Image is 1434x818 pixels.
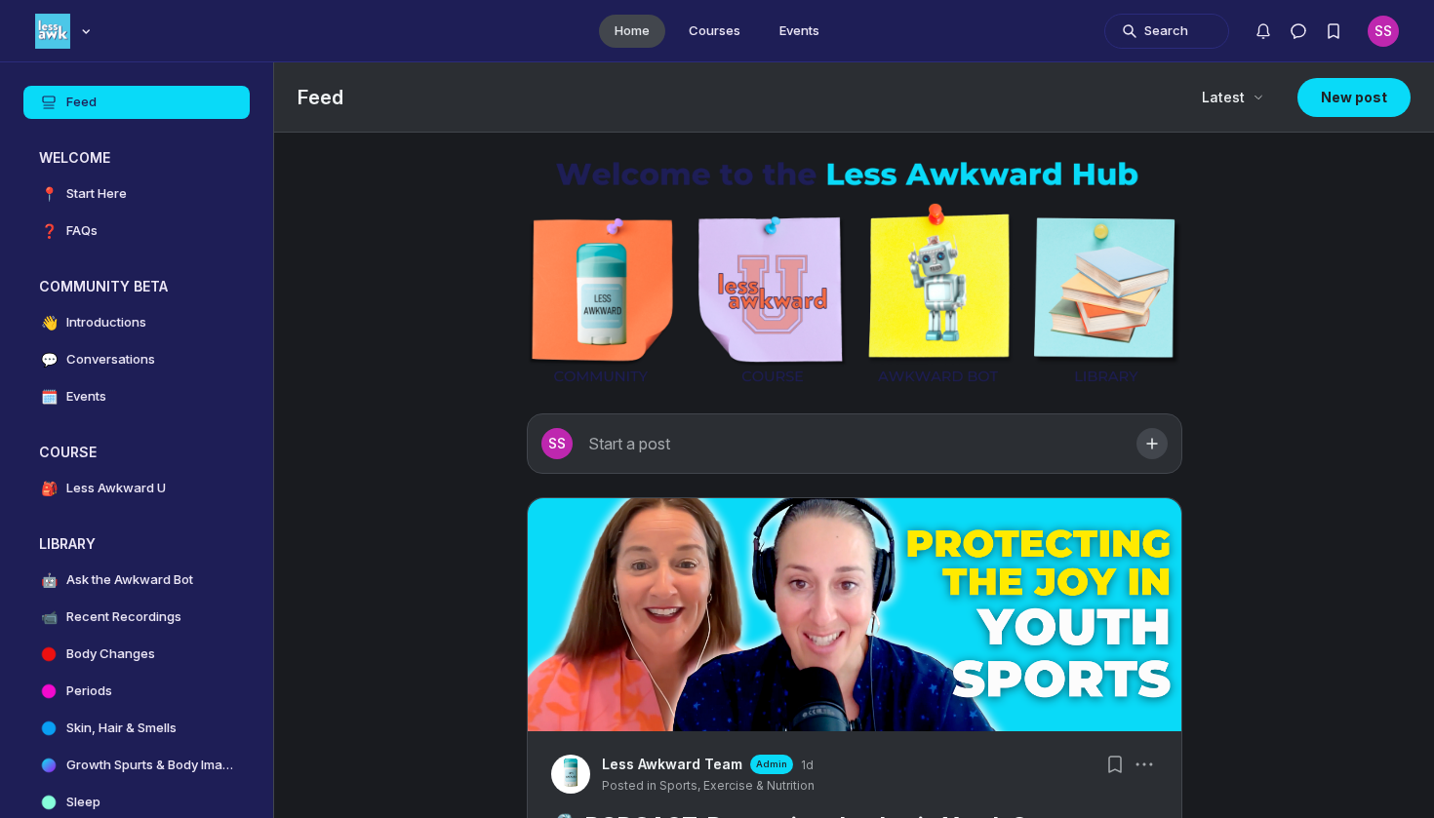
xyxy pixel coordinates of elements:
[1131,751,1158,778] button: Post actions
[23,712,250,745] a: Skin, Hair & Smells
[23,177,250,211] a: 📍Start Here
[39,534,96,554] h3: LIBRARY
[541,428,573,459] div: SS
[527,413,1182,474] button: Start a post
[602,778,815,794] button: Posted in Sports, Exercise & Nutrition
[66,607,181,627] h4: Recent Recordings
[602,755,815,794] button: View Less Awkward Team profileAdmin1dPosted in Sports, Exercise & Nutrition
[39,313,59,332] span: 👋
[23,380,250,413] a: 🗓️Events
[35,14,70,49] img: Less Awkward Hub logo
[1246,14,1281,49] button: Notifications
[66,570,193,590] h4: Ask the Awkward Bot
[39,387,59,407] span: 🗓️
[23,86,250,119] a: Feed
[23,214,250,248] a: ❓FAQs
[1316,14,1351,49] button: Bookmarks
[23,749,250,782] a: Growth Spurts & Body Image
[1202,88,1245,107] span: Latest
[23,601,250,634] a: 📹Recent Recordings
[23,528,250,560] button: LIBRARYCollapse space
[1101,751,1129,778] button: Bookmarks
[528,498,1181,731] img: post cover image
[23,638,250,671] a: Body Changes
[66,682,112,701] h4: Periods
[23,306,250,339] a: 👋Introductions
[66,719,177,738] h4: Skin, Hair & Smells
[39,479,59,498] span: 🎒
[66,93,97,112] h4: Feed
[66,756,234,775] h4: Growth Spurts & Body Image
[1104,14,1229,49] button: Search
[551,755,590,794] a: View Less Awkward Team profile
[23,142,250,174] button: WELCOMECollapse space
[66,313,146,332] h4: Introductions
[66,479,166,498] h4: Less Awkward U
[66,644,155,664] h4: Body Changes
[756,758,787,771] span: Admin
[298,84,1175,111] h1: Feed
[39,570,59,590] span: 🤖
[764,15,835,48] a: Events
[66,350,155,370] h4: Conversations
[23,271,250,302] button: COMMUNITY BETACollapse space
[39,443,97,462] h3: COURSE
[39,277,168,296] h3: COMMUNITY BETA
[1281,14,1316,49] button: Direct messages
[23,472,250,505] a: 🎒Less Awkward U
[599,15,665,48] a: Home
[1297,78,1411,117] button: New post
[35,12,96,51] button: Less Awkward Hub logo
[1190,80,1274,115] button: Latest
[274,62,1434,133] header: Page Header
[1368,16,1399,47] button: User menu options
[39,184,59,204] span: 📍
[801,758,814,773] a: 1d
[66,184,127,204] h4: Start Here
[602,755,742,774] a: View Less Awkward Team profile
[1368,16,1399,47] div: SS
[23,437,250,468] button: COURSECollapse space
[673,15,756,48] a: Courses
[23,564,250,597] a: 🤖Ask the Awkward Bot
[66,793,100,812] h4: Sleep
[66,221,98,241] h4: FAQs
[39,148,110,168] h3: WELCOME
[39,350,59,370] span: 💬
[39,221,59,241] span: ❓
[23,343,250,376] a: 💬Conversations
[23,675,250,708] a: Periods
[588,434,670,453] span: Start a post
[39,607,59,627] span: 📹
[66,387,106,407] h4: Events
